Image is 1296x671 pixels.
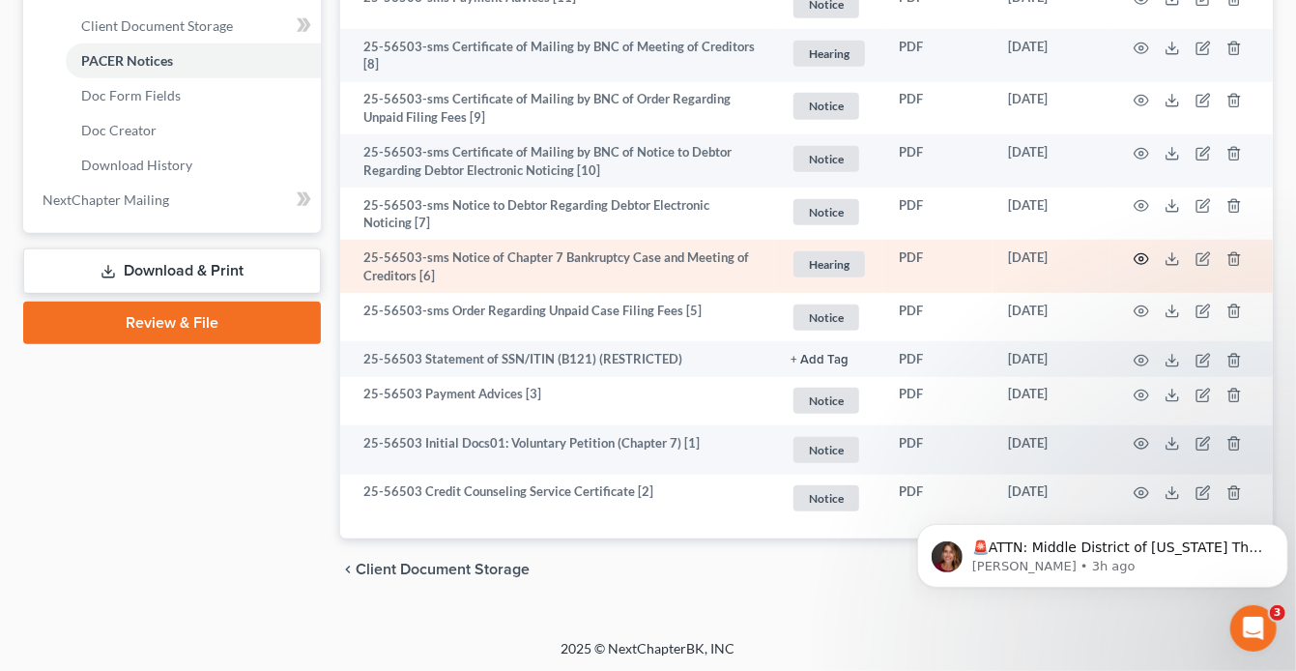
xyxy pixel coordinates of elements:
td: [DATE] [993,475,1110,524]
td: 25-56503-sms Certificate of Mailing by BNC of Meeting of Creditors [8] [340,29,775,82]
button: chevron_left Client Document Storage [340,562,530,577]
a: Review & File [23,302,321,344]
span: Notice [793,485,859,511]
td: PDF [883,475,993,524]
a: Hearing [791,38,868,70]
td: 25-56503-sms Notice of Chapter 7 Bankruptcy Case and Meeting of Creditors [6] [340,240,775,293]
a: Client Document Storage [66,9,321,44]
td: [DATE] [993,240,1110,293]
a: Notice [791,482,868,514]
td: PDF [883,188,993,241]
span: Download History [81,157,192,173]
span: PACER Notices [81,52,173,69]
a: Notice [791,385,868,417]
span: Notice [793,199,859,225]
td: [DATE] [993,377,1110,426]
td: 25-56503-sms Certificate of Mailing by BNC of Notice to Debtor Regarding Debtor Electronic Notici... [340,134,775,188]
td: PDF [883,293,993,342]
a: Download & Print [23,248,321,294]
a: + Add Tag [791,350,868,368]
td: 25-56503-sms Notice to Debtor Regarding Debtor Electronic Noticing [7] [340,188,775,241]
td: 25-56503 Initial Docs01: Voluntary Petition (Chapter 7) [1] [340,425,775,475]
td: [DATE] [993,134,1110,188]
span: Notice [793,437,859,463]
span: Hearing [793,41,865,67]
i: chevron_left [340,562,356,577]
span: Client Document Storage [81,17,233,34]
span: Client Document Storage [356,562,530,577]
iframe: Intercom notifications message [909,483,1296,619]
td: PDF [883,29,993,82]
td: PDF [883,240,993,293]
a: Notice [791,143,868,175]
td: [DATE] [993,29,1110,82]
a: Notice [791,196,868,228]
td: [DATE] [993,425,1110,475]
a: NextChapter Mailing [27,183,321,218]
td: PDF [883,82,993,135]
iframe: Intercom live chat [1230,605,1277,652]
td: 25-56503-sms Order Regarding Unpaid Case Filing Fees [5] [340,293,775,342]
a: Doc Form Fields [66,78,321,113]
td: [DATE] [993,293,1110,342]
span: Doc Form Fields [81,87,181,103]
span: 3 [1270,605,1285,621]
td: [DATE] [993,341,1110,376]
span: Notice [793,146,859,172]
a: Notice [791,302,868,334]
a: Doc Creator [66,113,321,148]
td: 25-56503 Statement of SSN/ITIN (B121) (RESTRICTED) [340,341,775,376]
a: Download History [66,148,321,183]
td: 25-56503-sms Certificate of Mailing by BNC of Order Regarding Unpaid Filing Fees [9] [340,82,775,135]
td: PDF [883,425,993,475]
td: 25-56503 Payment Advices [3] [340,377,775,426]
td: PDF [883,134,993,188]
span: Doc Creator [81,122,157,138]
td: [DATE] [993,188,1110,241]
td: PDF [883,341,993,376]
a: Hearing [791,248,868,280]
button: + Add Tag [791,354,849,366]
a: PACER Notices [66,44,321,78]
td: [DATE] [993,82,1110,135]
span: Hearing [793,251,865,277]
span: Notice [793,305,859,331]
a: Notice [791,90,868,122]
span: Notice [793,93,859,119]
td: PDF [883,377,993,426]
span: Notice [793,388,859,414]
a: Notice [791,434,868,466]
td: 25-56503 Credit Counseling Service Certificate [2] [340,475,775,524]
span: NextChapter Mailing [43,191,169,208]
